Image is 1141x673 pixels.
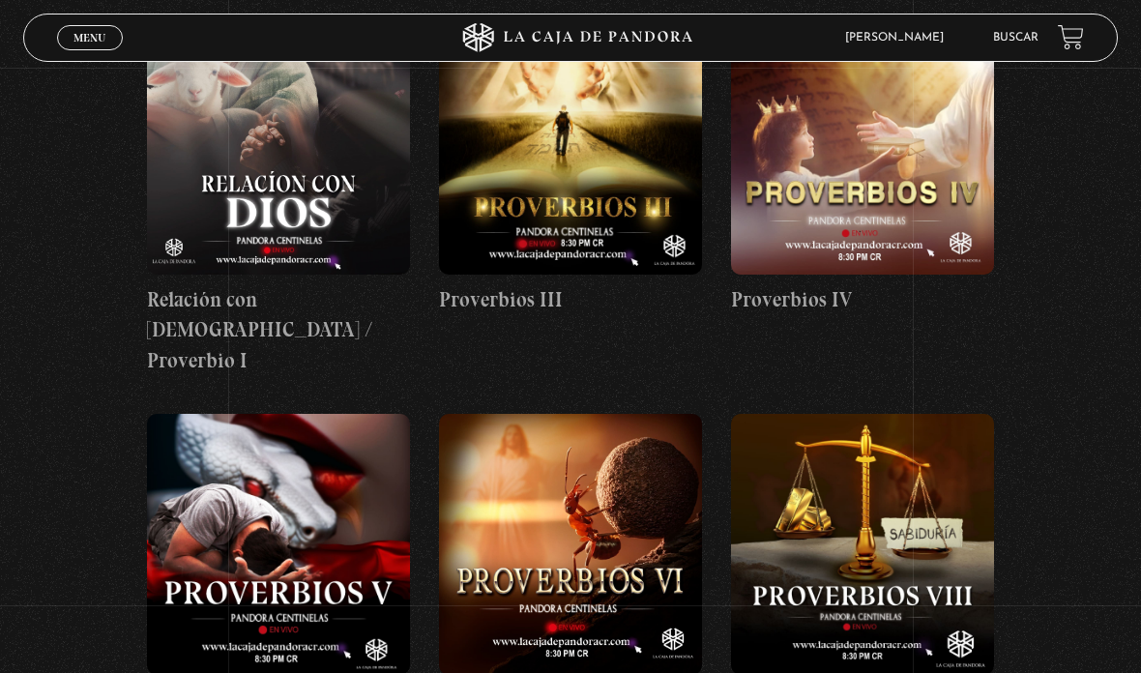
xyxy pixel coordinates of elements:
[73,32,105,44] span: Menu
[68,48,113,62] span: Cerrar
[731,284,994,315] h4: Proverbios IV
[147,284,410,376] h4: Relación con [DEMOGRAPHIC_DATA] / Proverbio I
[835,32,963,44] span: [PERSON_NAME]
[993,32,1039,44] a: Buscar
[731,14,994,315] a: Proverbios IV
[439,14,702,315] a: Proverbios III
[1058,24,1084,50] a: View your shopping cart
[439,284,702,315] h4: Proverbios III
[147,14,410,376] a: Relación con [DEMOGRAPHIC_DATA] / Proverbio I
